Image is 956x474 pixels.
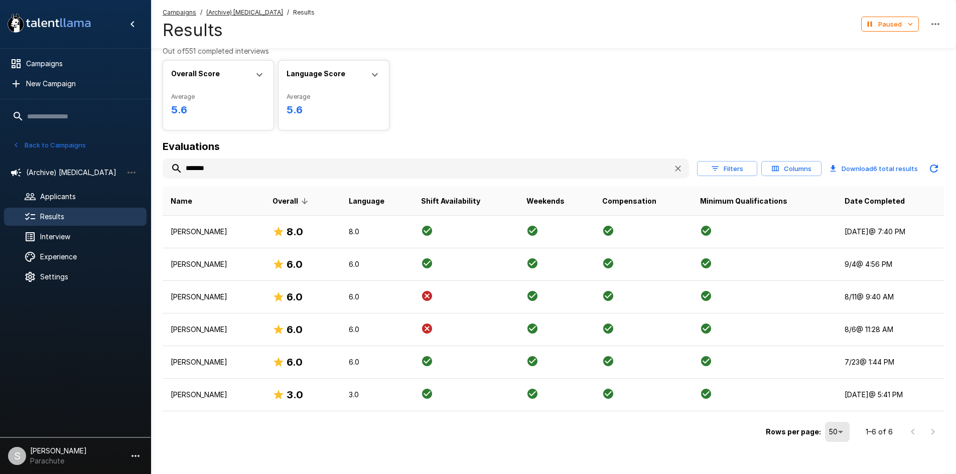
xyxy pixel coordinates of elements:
span: / [287,8,289,18]
p: 6.0 [349,259,405,269]
span: Language [349,195,384,207]
u: Campaigns [163,9,196,16]
h6: 3.0 [287,387,303,403]
svg: Criteria Met [526,323,538,335]
svg: Criteria Met [421,225,433,237]
button: Updated Today - 4:24 PM [924,159,944,179]
p: 6.0 [349,325,405,335]
p: 6.0 [349,357,405,367]
span: / [200,8,202,18]
td: [DATE] @ 7:40 PM [837,216,944,248]
td: 9/4 @ 4:56 PM [837,248,944,281]
p: [PERSON_NAME] [171,357,256,367]
svg: Criteria Met [700,355,712,367]
p: [PERSON_NAME] [171,259,256,269]
p: Rows per page: [766,427,821,437]
p: 6.0 [349,292,405,302]
h6: 6.0 [287,256,303,272]
span: Results [293,8,315,18]
svg: Criteria Met [700,225,712,237]
p: [PERSON_NAME] [171,292,256,302]
svg: Criteria Met [526,388,538,400]
button: Filters [697,161,757,177]
td: 8/6 @ 11:28 AM [837,313,944,346]
h6: 5.6 [287,102,381,118]
span: Average [287,92,381,102]
span: Name [171,195,192,207]
svg: Criteria not Met [421,290,433,302]
svg: Criteria Met [602,323,614,335]
svg: Criteria Met [421,355,433,367]
span: Minimum Qualifications [700,195,787,207]
svg: Criteria Met [700,290,712,302]
p: [PERSON_NAME] [171,390,256,400]
svg: Criteria Met [602,355,614,367]
b: Evaluations [163,140,220,152]
p: Out of 551 completed interviews [163,46,944,56]
h6: 6.0 [287,354,303,370]
span: Compensation [602,195,656,207]
p: 8.0 [349,227,405,237]
b: Language Score [287,69,345,78]
span: Overall [272,195,311,207]
svg: Criteria not Met [421,323,433,335]
svg: Criteria Met [602,290,614,302]
svg: Criteria Met [602,257,614,269]
h6: 6.0 [287,289,303,305]
svg: Criteria Met [526,290,538,302]
svg: Criteria Met [421,257,433,269]
h6: 6.0 [287,322,303,338]
svg: Criteria Met [526,355,538,367]
span: Average [171,92,265,102]
svg: Criteria Met [602,225,614,237]
span: Shift Availability [421,195,480,207]
p: [PERSON_NAME] [171,227,256,237]
td: 7/23 @ 1:44 PM [837,346,944,379]
svg: Criteria Met [700,257,712,269]
b: Overall Score [171,69,220,78]
button: Download6 total results [826,159,922,179]
span: Weekends [526,195,565,207]
td: [DATE] @ 5:41 PM [837,379,944,411]
svg: Criteria Met [526,257,538,269]
span: Date Completed [845,195,905,207]
p: [PERSON_NAME] [171,325,256,335]
svg: Criteria Met [526,225,538,237]
p: 1–6 of 6 [866,427,893,437]
h6: 5.6 [171,102,265,118]
td: 8/11 @ 9:40 AM [837,281,944,313]
svg: Criteria Met [700,323,712,335]
svg: Criteria Met [700,388,712,400]
div: 50 [825,422,850,442]
h4: Results [163,20,315,41]
h6: 8.0 [287,224,303,240]
svg: Criteria Met [602,388,614,400]
u: (Archive) [MEDICAL_DATA] [206,9,283,16]
button: Paused [861,17,919,32]
p: 3.0 [349,390,405,400]
button: Columns [761,161,822,177]
svg: Criteria Met [421,388,433,400]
